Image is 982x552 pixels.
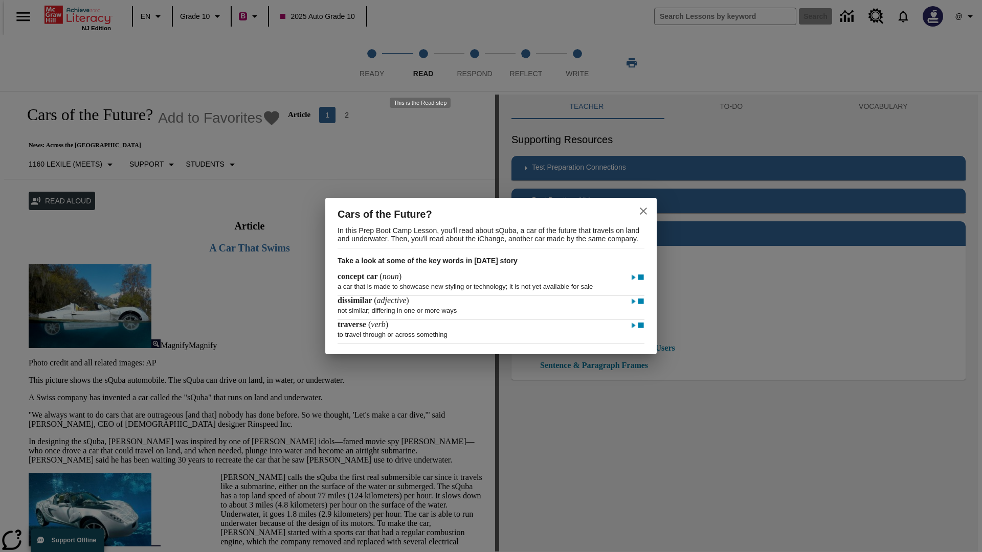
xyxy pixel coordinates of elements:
span: dissimilar [338,296,374,305]
img: Play - concept car [630,272,637,283]
span: noun [383,272,399,281]
h4: ( ) [338,296,409,305]
h4: ( ) [338,320,388,329]
p: not similar; differing in one or more ways [338,302,644,314]
div: This is the Read step [390,98,451,108]
span: concept car [338,272,380,281]
span: adjective [377,296,407,305]
img: Play - traverse [630,320,637,331]
h2: Cars of the Future? [338,206,614,222]
p: a car that is made to showcase new styling or technology; it is not yet available for sale [338,278,644,290]
span: verb [371,320,385,329]
img: Play - dissimilar [630,296,637,307]
p: In this Prep Boot Camp Lesson, you'll read about sQuba, a car of the future that travels on land ... [338,222,644,248]
span: traverse [338,320,368,329]
button: close [631,199,656,223]
h4: ( ) [338,272,401,281]
img: Stop - concept car [637,272,644,283]
img: Stop - traverse [637,320,644,331]
h3: Take a look at some of the key words in [DATE] story [338,248,644,272]
img: Stop - dissimilar [637,296,644,307]
p: to travel through or across something [338,326,644,338]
